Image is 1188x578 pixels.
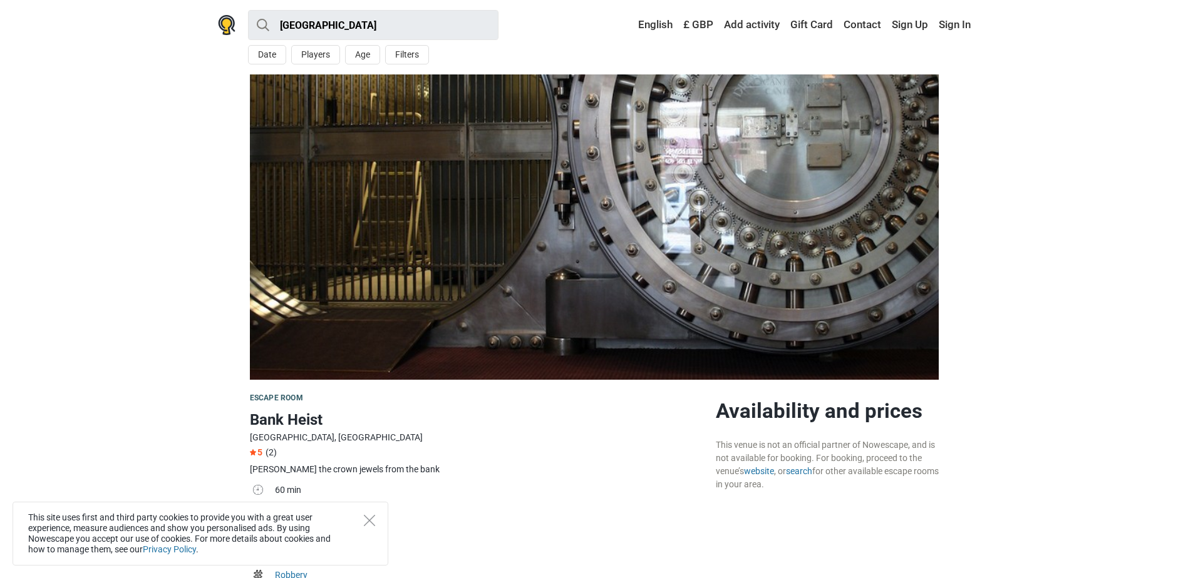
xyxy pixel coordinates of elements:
span: (2) [266,447,277,457]
img: Star [250,449,256,455]
div: Good for: [275,538,706,551]
span: 5 [250,447,262,457]
a: website [744,466,774,476]
a: Privacy Policy [143,544,196,554]
button: Date [248,45,286,64]
td: 2 - 6 players [275,500,706,519]
a: English [626,14,676,36]
div: [PERSON_NAME] the crown jewels from the bank [250,463,706,476]
a: £ GBP [680,14,716,36]
button: Players [291,45,340,64]
a: Sign Up [889,14,931,36]
div: This site uses first and third party cookies to provide you with a great user experience, measure... [13,502,388,565]
a: Add activity [721,14,783,36]
button: Close [364,515,375,526]
img: Bank Heist photo 1 [250,74,939,380]
img: English [629,21,638,29]
button: Filters [385,45,429,64]
h2: Availability and prices [716,398,939,423]
input: try “London” [248,10,498,40]
div: This venue is not an official partner of Nowescape, and is not available for booking. For booking... [716,439,939,491]
td: 60 min [275,482,706,500]
img: Nowescape logo [218,15,235,35]
button: Age [345,45,380,64]
div: [GEOGRAPHIC_DATA], [GEOGRAPHIC_DATA] [250,431,706,444]
span: Escape room [250,393,303,402]
a: Contact [840,14,884,36]
a: search [786,466,812,476]
a: Sign In [936,14,971,36]
a: Gift Card [787,14,836,36]
td: , , [275,537,706,567]
h1: Bank Heist [250,408,706,431]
